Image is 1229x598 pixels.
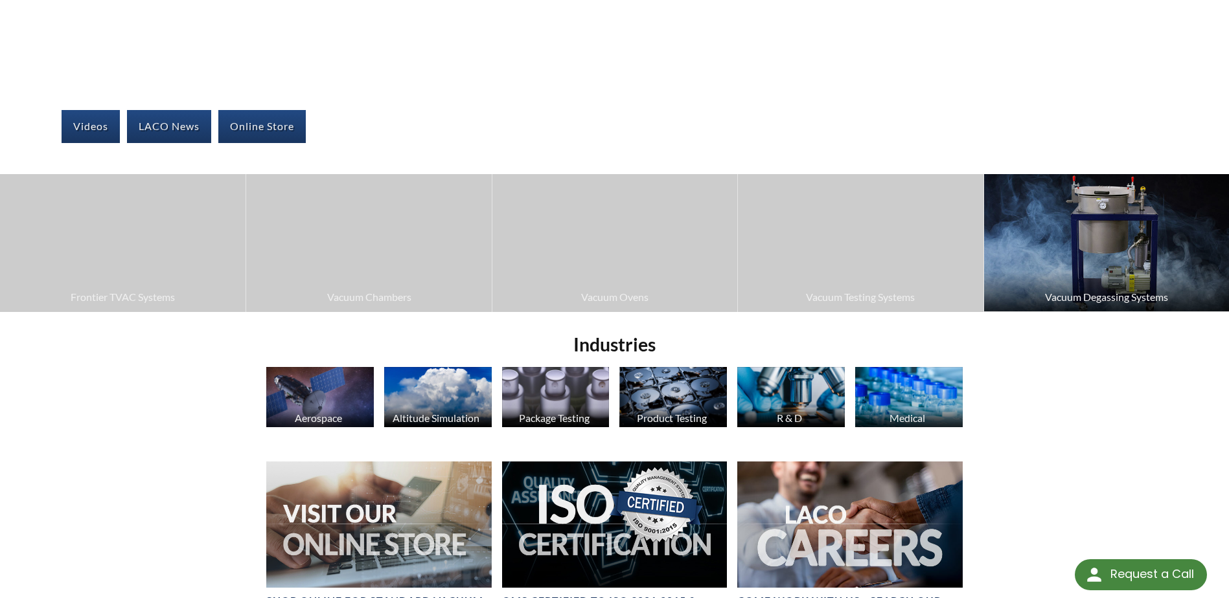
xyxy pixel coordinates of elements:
span: Vacuum Ovens [499,289,731,305]
div: Medical [853,412,961,424]
span: Vacuum Testing Systems [744,289,976,305]
a: Vacuum Testing Systems [738,174,983,311]
a: R & D Microscope image [737,367,845,430]
div: Aerospace [264,412,373,424]
a: Online Store [218,110,306,142]
span: Frontier TVAC Systems [6,289,239,305]
div: Product Testing [617,412,726,424]
a: Videos [62,110,120,142]
a: Package Testing Perfume Bottles image [502,367,610,430]
a: Altitude Simulation Altitude Simulation, Clouds [384,367,492,430]
div: R & D [735,412,844,424]
a: Product Testing Hard Drives image [619,367,727,430]
div: Package Testing [500,412,608,424]
a: Vacuum Degassing Systems [984,174,1229,311]
img: Microscope image [737,367,845,427]
div: Request a Call [1075,559,1207,590]
div: Altitude Simulation [382,412,490,424]
div: Request a Call [1110,559,1194,589]
a: Vacuum Ovens [492,174,737,311]
img: Altitude Simulation, Clouds [384,367,492,427]
a: Vacuum Chambers [246,174,491,311]
a: Medical Medication Bottles image [855,367,963,430]
img: Satellite image [266,367,374,427]
img: Medication Bottles image [855,367,963,427]
span: Vacuum Chambers [253,289,485,305]
h2: Industries [261,333,967,357]
img: round button [1084,564,1105,585]
a: LACO News [127,110,211,142]
img: Degassing System image [984,174,1229,311]
a: Aerospace Satellite image [266,367,374,430]
img: Perfume Bottles image [502,367,610,427]
span: Vacuum Degassing Systems [991,289,1223,305]
img: Hard Drives image [619,367,727,427]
